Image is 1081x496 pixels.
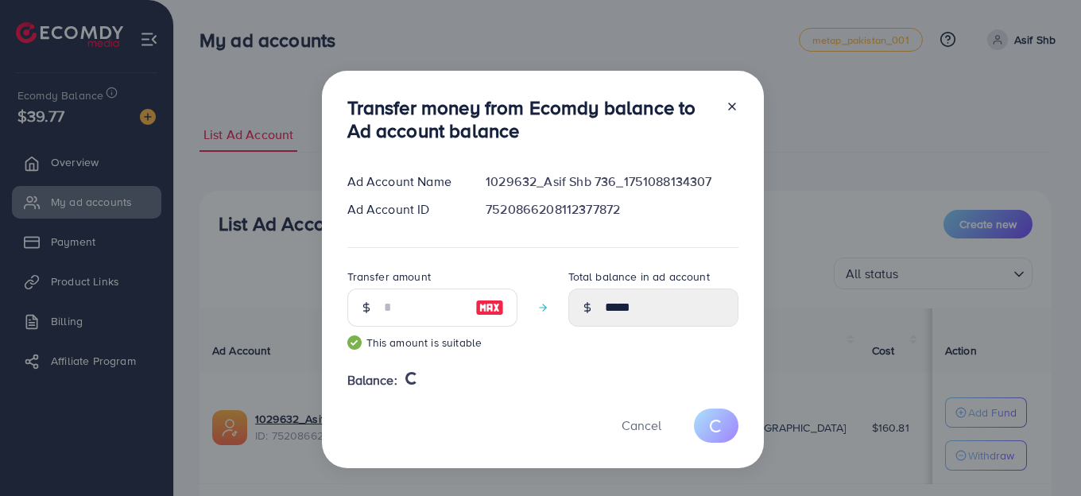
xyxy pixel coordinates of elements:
div: 1029632_Asif Shb 736_1751088134307 [473,172,750,191]
div: Ad Account ID [335,200,474,219]
span: Cancel [622,417,661,434]
div: Ad Account Name [335,172,474,191]
span: Balance: [347,371,397,389]
img: guide [347,335,362,350]
h3: Transfer money from Ecomdy balance to Ad account balance [347,96,713,142]
label: Total balance in ad account [568,269,710,285]
button: Cancel [602,409,681,443]
iframe: Chat [1013,424,1069,484]
img: image [475,298,504,317]
label: Transfer amount [347,269,431,285]
small: This amount is suitable [347,335,517,351]
div: 7520866208112377872 [473,200,750,219]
